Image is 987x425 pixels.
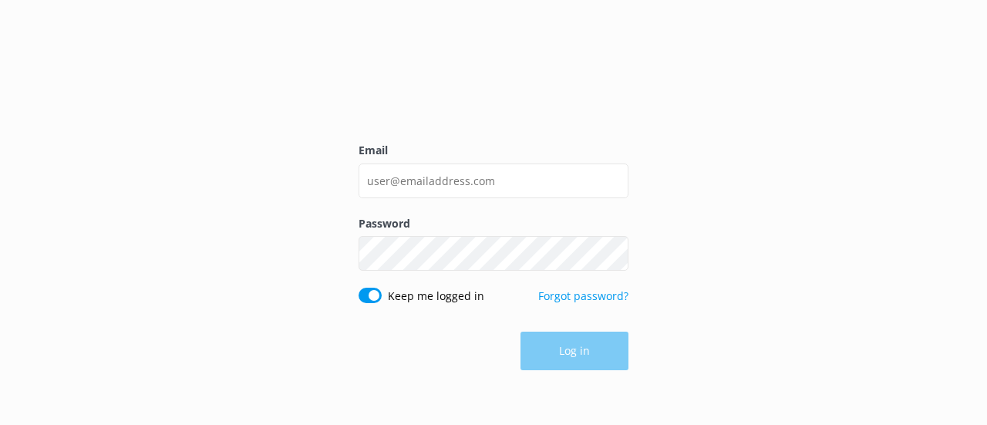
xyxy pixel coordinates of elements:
[598,238,628,269] button: Show password
[388,288,484,305] label: Keep me logged in
[359,142,628,159] label: Email
[359,215,628,232] label: Password
[359,164,628,198] input: user@emailaddress.com
[538,288,628,303] a: Forgot password?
